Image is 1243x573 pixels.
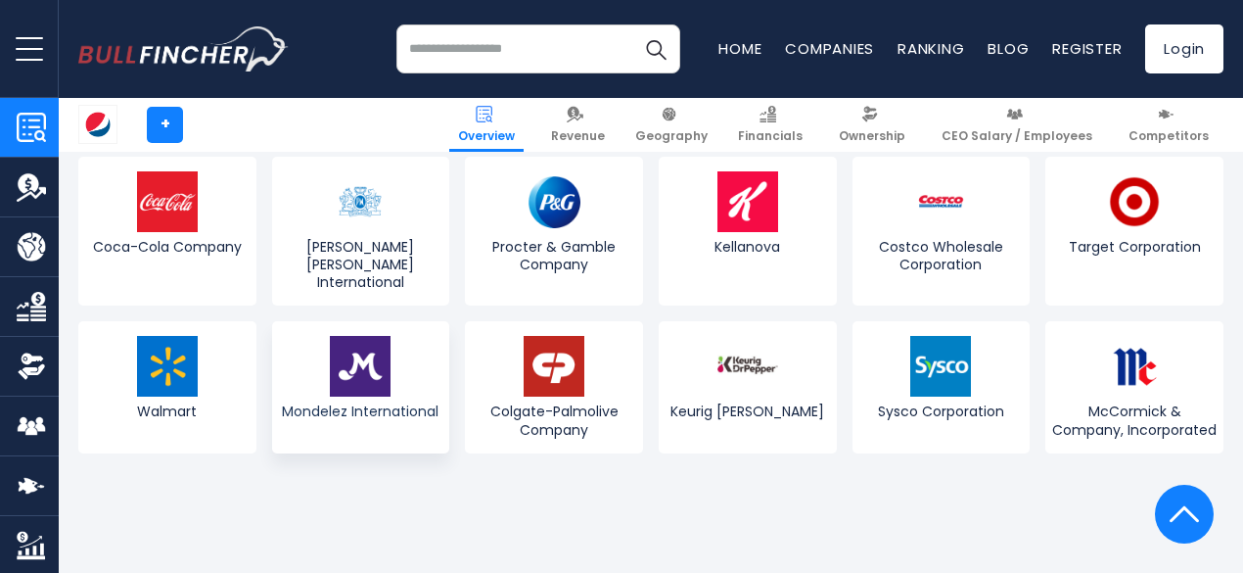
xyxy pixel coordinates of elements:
[1045,321,1223,453] a: McCormick & Company, Incorporated
[717,171,778,232] img: K logo
[659,321,837,453] a: Keurig [PERSON_NAME]
[738,128,803,144] span: Financials
[785,38,874,59] a: Companies
[659,157,837,307] a: Kellanova
[17,352,46,381] img: Ownership
[718,38,761,59] a: Home
[551,128,605,144] span: Revenue
[458,128,515,144] span: Overview
[277,403,445,420] span: Mondelez International
[910,171,971,232] img: COST logo
[857,238,1026,273] span: Costco Wholesale Corporation
[83,403,252,420] span: Walmart
[942,128,1092,144] span: CEO Salary / Employees
[330,336,391,397] img: MDLZ logo
[933,98,1101,152] a: CEO Salary / Employees
[83,238,252,256] span: Coca-Cola Company
[78,321,256,453] a: Walmart
[524,336,584,397] img: CL logo
[330,171,391,232] img: PM logo
[1120,98,1218,152] a: Competitors
[988,38,1029,59] a: Blog
[524,171,584,232] img: PG logo
[137,171,198,232] img: KO logo
[277,238,445,292] span: [PERSON_NAME] [PERSON_NAME] International
[857,403,1026,420] span: Sysco Corporation
[717,336,778,397] img: KDP logo
[910,336,971,397] img: SYY logo
[78,26,289,72] img: bullfincher logo
[1045,157,1223,307] a: Target Corporation
[78,26,289,72] a: Go to homepage
[147,107,183,143] a: +
[626,98,716,152] a: Geography
[664,403,832,420] span: Keurig [PERSON_NAME]
[272,321,450,453] a: Mondelez International
[664,238,832,256] span: Kellanova
[1128,128,1209,144] span: Competitors
[272,157,450,307] a: [PERSON_NAME] [PERSON_NAME] International
[542,98,614,152] a: Revenue
[79,106,116,143] img: PEP logo
[449,98,524,152] a: Overview
[839,128,905,144] span: Ownership
[898,38,964,59] a: Ranking
[830,98,914,152] a: Ownership
[852,157,1031,307] a: Costco Wholesale Corporation
[631,24,680,73] button: Search
[1052,38,1122,59] a: Register
[1050,238,1219,256] span: Target Corporation
[465,157,643,307] a: Procter & Gamble Company
[1050,403,1219,438] span: McCormick & Company, Incorporated
[852,321,1031,453] a: Sysco Corporation
[635,128,708,144] span: Geography
[465,321,643,453] a: Colgate-Palmolive Company
[470,403,638,438] span: Colgate-Palmolive Company
[1104,336,1165,397] img: MKC logo
[1104,171,1165,232] img: TGT logo
[78,157,256,307] a: Coca-Cola Company
[729,98,811,152] a: Financials
[1145,24,1223,73] a: Login
[470,238,638,273] span: Procter & Gamble Company
[137,336,198,397] img: WMT logo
